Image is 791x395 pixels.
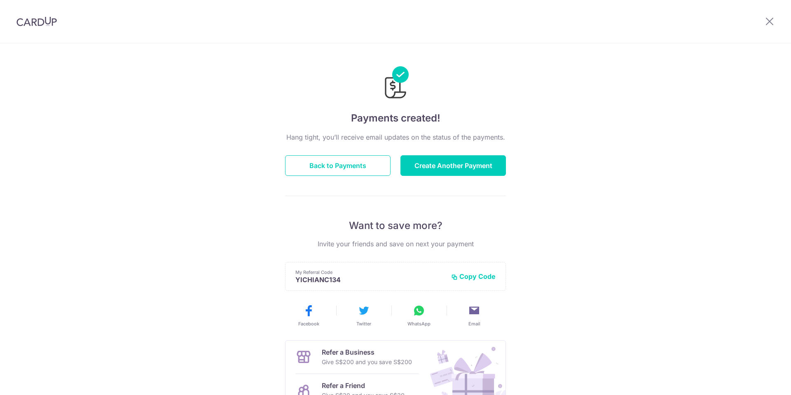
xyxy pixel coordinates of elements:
[285,239,506,249] p: Invite your friends and save on next your payment
[295,269,445,276] p: My Referral Code
[285,219,506,232] p: Want to save more?
[285,155,391,176] button: Back to Payments
[298,320,319,327] span: Facebook
[382,66,409,101] img: Payments
[407,320,431,327] span: WhatsApp
[16,16,57,26] img: CardUp
[284,304,333,327] button: Facebook
[285,111,506,126] h4: Payments created!
[395,304,443,327] button: WhatsApp
[468,320,480,327] span: Email
[400,155,506,176] button: Create Another Payment
[322,381,405,390] p: Refer a Friend
[322,347,412,357] p: Refer a Business
[339,304,388,327] button: Twitter
[295,276,445,284] p: YICHIANC134
[450,304,498,327] button: Email
[285,132,506,142] p: Hang tight, you’ll receive email updates on the status of the payments.
[322,357,412,367] p: Give S$200 and you save S$200
[356,320,371,327] span: Twitter
[451,272,496,280] button: Copy Code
